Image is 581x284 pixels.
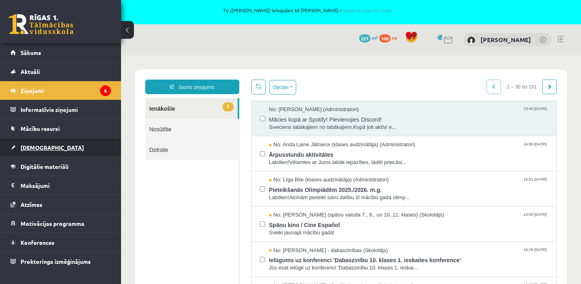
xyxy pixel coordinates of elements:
[379,34,401,41] a: 100 xp
[148,191,267,199] span: No: [PERSON_NAME] - dabaszinības (Skolotājs)
[338,7,393,13] a: Atpakaļ uz savu lietotāju
[10,100,111,119] a: Informatīvie ziņojumi
[372,34,378,41] span: mP
[401,121,427,127] span: 15:51 [DATE]
[401,227,427,233] span: 16:06 [DATE]
[392,34,397,41] span: xp
[10,176,111,195] a: Maksājumi
[10,62,111,81] a: Aktuāli
[148,128,428,139] span: Pieteikšanās Olimpiādēm 2025./2026. m.g.
[148,58,428,68] span: Mācies kopā ar Spotify! Pievienojies Discord!
[21,220,84,227] span: Motivācijas programma
[148,227,293,234] span: No: [PERSON_NAME] - Sociālais pedagogs (Administratori)
[380,24,422,39] span: 1 – 30 no 151
[24,43,117,63] a: 6Ienākošie
[148,50,428,76] a: No: [PERSON_NAME] (Administratori) 13:45 [DATE] Mācies kopā ar Spotify! Pievienojies Discord! Sve...
[148,121,268,128] span: No: Līga Bite (klases audzinātāja) (Administratori)
[148,25,175,39] button: Opcijas
[148,199,428,209] span: Ielūgums uz konferenci 'Dabaszinību 10. klases 1. ieskaites konference'
[10,233,111,252] a: Konferences
[10,195,111,214] a: Atzīmes
[21,125,60,132] span: Mācību resursi
[10,81,111,100] a: Ziņojumi6
[21,144,84,151] span: [DEMOGRAPHIC_DATA]
[9,14,73,34] a: Rīgas 1. Tālmācības vidusskola
[148,103,428,111] span: Labdien!Vēlamies ar Jums labāk iepazīties, tādēļ priecāsi...
[21,49,41,56] span: Sākums
[10,138,111,157] a: [DEMOGRAPHIC_DATA]
[148,164,428,174] span: Spāņu kino / Cine Español
[10,43,111,62] a: Sākums
[379,34,391,42] span: 100
[148,93,428,103] span: Ārpusstundu aktivitātes
[21,163,69,170] span: Digitālie materiāli
[401,86,427,92] span: 16:55 [DATE]
[24,63,118,84] a: Nosūtītie
[10,214,111,233] a: Motivācijas programma
[102,47,112,56] span: 6
[148,156,428,181] a: No: [PERSON_NAME] (spāņu valoda 7., 8., un 10.,11. klases) (Skolotājs) 13:00 [DATE] Spāņu kino / ...
[401,50,427,57] span: 13:45 [DATE]
[148,227,428,252] a: No: [PERSON_NAME] - Sociālais pedagogs (Administratori) 16:06 [DATE]
[10,157,111,176] a: Digitālie materiāli
[148,191,428,217] a: No: [PERSON_NAME] - dabaszinības (Skolotājs) 16:26 [DATE] Ielūgums uz konferenci 'Dabaszinību 10....
[467,36,475,44] img: Aleksandrs Polibins
[148,121,428,146] a: No: Līga Bite (klases audzinātāja) (Administratori) 15:51 [DATE] Pieteikšanās Olimpiādēm 2025./20...
[148,86,428,111] a: No: Anda Laine Jātniece (klases audzinātāja) (Administratori) 16:55 [DATE] Ārpusstundu aktivitāte...
[401,156,427,162] span: 13:00 [DATE]
[21,100,111,119] legend: Informatīvie ziņojumi
[401,191,427,198] span: 16:26 [DATE]
[100,85,111,96] i: 6
[10,119,111,138] a: Mācību resursi
[21,239,54,246] span: Konferences
[359,34,378,41] a: 221 mP
[21,201,42,208] span: Atzīmes
[21,81,111,100] legend: Ziņojumi
[24,24,118,39] a: Jauns ziņojums
[21,258,91,265] span: Proktoringa izmēģinājums
[93,8,523,13] span: Tu ([PERSON_NAME]) ielogojies kā [PERSON_NAME]
[359,34,370,42] span: 221
[10,252,111,271] a: Proktoringa izmēģinājums
[148,139,428,146] span: Labdien!Aicinām pieteikt savu dalību šī mācību gada olimp...
[481,36,531,44] a: [PERSON_NAME]
[148,156,323,164] span: No: [PERSON_NAME] (spāņu valoda 7., 8., un 10.,11. klases) (Skolotājs)
[21,68,40,75] span: Aktuāli
[21,176,111,195] legend: Maksājumi
[148,50,238,58] span: No: [PERSON_NAME] (Administratori)
[148,174,428,181] span: Sveiki jaunajā mācību gadā!
[24,84,118,105] a: Dzēstie
[148,86,295,93] span: No: Anda Laine Jātniece (klases audzinātāja) (Administratori)
[148,68,428,76] span: Sveiciens labākajiem no labākajiem,Kopā ļoti aktīvi e...
[148,209,428,217] span: Jūs esat ielūgti uz konferenci 'Dabaszinību 10. klases 1. ieskai...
